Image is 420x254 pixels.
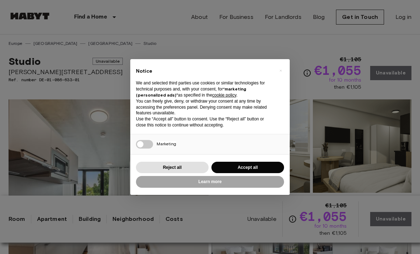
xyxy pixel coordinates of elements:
span: × [279,66,282,75]
h2: Notice [136,68,273,75]
button: Reject all [136,162,209,173]
p: We and selected third parties use cookies or similar technologies for technical purposes and, wit... [136,80,273,98]
a: cookie policy [212,93,236,98]
p: You can freely give, deny, or withdraw your consent at any time by accessing the preferences pane... [136,98,273,116]
p: Use the “Accept all” button to consent. Use the “Reject all” button or close this notice to conti... [136,116,273,128]
button: Accept all [211,162,284,173]
button: Close this notice [275,65,286,76]
span: Marketing [157,141,176,146]
button: Learn more [136,176,284,188]
strong: “marketing (personalized ads)” [136,86,246,98]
